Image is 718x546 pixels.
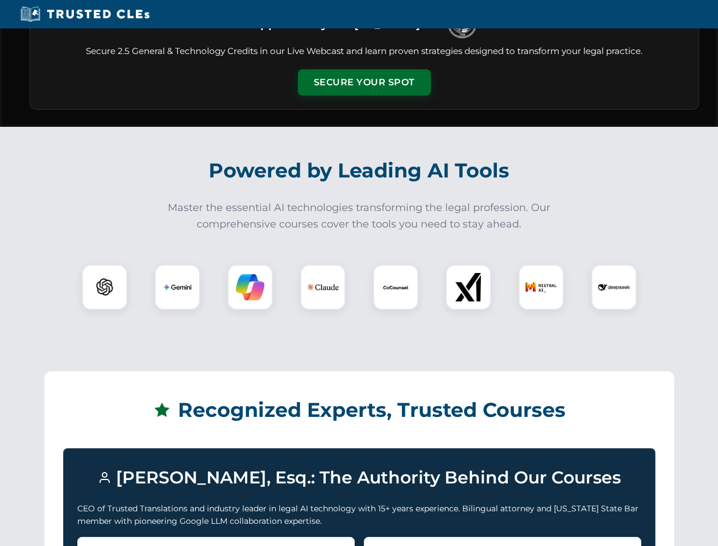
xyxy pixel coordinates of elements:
[88,271,121,304] img: ChatGPT Logo
[77,462,641,493] h3: [PERSON_NAME], Esq.: The Authority Behind Our Courses
[227,264,273,310] div: Copilot
[44,45,685,58] p: Secure 2.5 General & Technology Credits in our Live Webcast and learn proven strategies designed ...
[155,264,200,310] div: Gemini
[44,151,674,191] h2: Powered by Leading AI Tools
[454,273,483,301] img: xAI Logo
[598,271,630,303] img: DeepSeek Logo
[17,6,153,23] img: Trusted CLEs
[381,273,410,301] img: CoCounsel Logo
[77,502,641,528] p: CEO of Trusted Translations and industry leader in legal AI technology with 15+ years experience....
[160,200,558,233] p: Master the essential AI technologies transforming the legal profession. Our comprehensive courses...
[63,390,655,430] h2: Recognized Experts, Trusted Courses
[525,271,557,303] img: Mistral AI Logo
[307,271,339,303] img: Claude Logo
[300,264,346,310] div: Claude
[591,264,637,310] div: DeepSeek
[82,264,127,310] div: ChatGPT
[236,273,264,301] img: Copilot Logo
[446,264,491,310] div: xAI
[298,69,431,96] button: Secure Your Spot
[373,264,418,310] div: CoCounsel
[518,264,564,310] div: Mistral AI
[163,273,192,301] img: Gemini Logo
